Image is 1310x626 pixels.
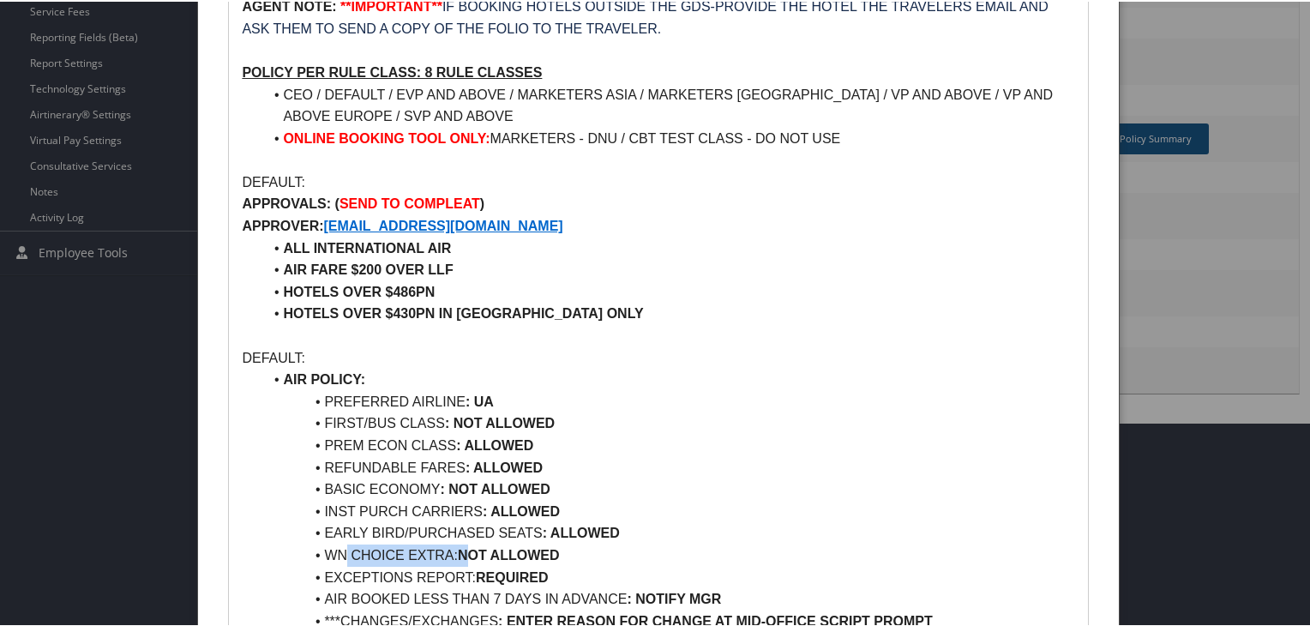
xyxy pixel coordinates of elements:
[262,82,1074,126] li: CEO / DEFAULT / EVP AND ABOVE / MARKETERS ASIA / MARKETERS [GEOGRAPHIC_DATA] / VP AND ABOVE / VP ...
[543,524,620,539] strong: : ALLOWED
[283,239,451,254] strong: ALL INTERNATIONAL AIR
[324,217,563,232] a: [EMAIL_ADDRESS][DOMAIN_NAME]
[242,170,1074,192] p: DEFAULT:
[262,455,1074,478] li: REFUNDABLE FARES
[262,433,1074,455] li: PREM ECON CLASS
[262,521,1074,543] li: EARLY BIRD/PURCHASED SEATS
[283,261,453,275] strong: AIR FARE $200 OVER LLF
[242,195,331,209] strong: APPROVALS:
[242,63,542,78] u: POLICY PER RULE CLASS: 8 RULE CLASSES
[262,565,1074,587] li: EXCEPTIONS REPORT:
[262,543,1074,565] li: WN CHOICE EXTRA:
[627,590,721,605] strong: : NOTIFY MGR
[262,587,1074,609] li: AIR BOOKED LESS THAN 7 DAYS IN ADVANCE
[262,499,1074,521] li: INST PURCH CARRIERS
[242,346,1074,368] p: DEFAULT:
[466,459,543,473] strong: : ALLOWED
[445,414,555,429] strong: : NOT ALLOWED
[283,370,365,385] strong: AIR POLICY:
[335,195,340,209] strong: (
[483,503,560,517] strong: : ALLOWED
[456,436,533,451] strong: : ALLOWED
[458,546,560,561] strong: NOT ALLOWED
[466,393,494,407] strong: : UA
[262,126,1074,148] li: MARKETERS - DNU / CBT TEST CLASS - DO NOT USE
[476,569,548,583] strong: REQUIRED
[441,480,550,495] strong: : NOT ALLOWED
[262,477,1074,499] li: BASIC ECONOMY
[262,411,1074,433] li: FIRST/BUS CLASS
[283,283,435,298] strong: HOTELS OVER $486PN
[242,217,323,232] strong: APPROVER:
[480,195,484,209] strong: )
[283,304,643,319] strong: HOTELS OVER $430PN IN [GEOGRAPHIC_DATA] ONLY
[283,129,490,144] strong: ONLINE BOOKING TOOL ONLY:
[262,389,1074,412] li: PREFERRED AIRLINE
[340,195,480,209] strong: SEND TO COMPLEAT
